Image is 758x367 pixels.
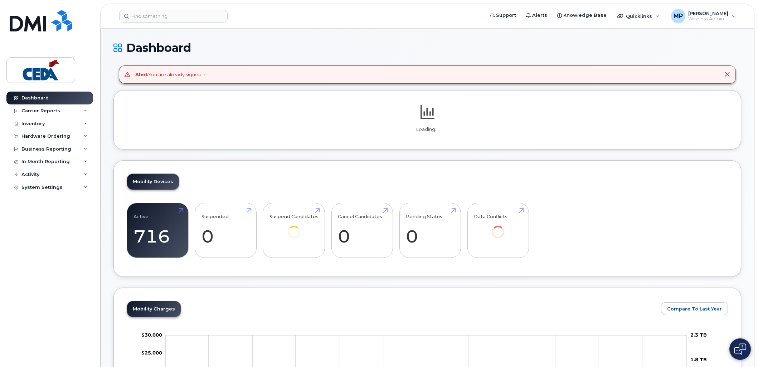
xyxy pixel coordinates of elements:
a: Suspended 0 [201,207,250,254]
a: Data Conflicts [474,207,522,248]
g: $0 [141,350,162,356]
strong: Alert [135,72,148,77]
tspan: $25,000 [141,350,162,356]
tspan: 1.8 TB [690,357,707,363]
a: Cancel Candidates 0 [338,207,386,254]
h1: Dashboard [113,41,741,54]
tspan: $30,000 [141,332,162,338]
a: Suspend Candidates [269,207,319,248]
span: Compare To Last Year [667,305,722,312]
a: Mobility Devices [127,174,179,190]
tspan: 2.3 TB [690,332,707,338]
div: You are already signed in. [135,71,208,78]
img: Open chat [734,343,746,355]
button: Compare To Last Year [661,302,728,315]
a: Pending Status 0 [406,207,454,254]
a: Active 716 [133,207,182,254]
g: $0 [141,332,162,338]
p: Loading... [127,126,728,133]
a: Mobility Charges [127,301,181,317]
